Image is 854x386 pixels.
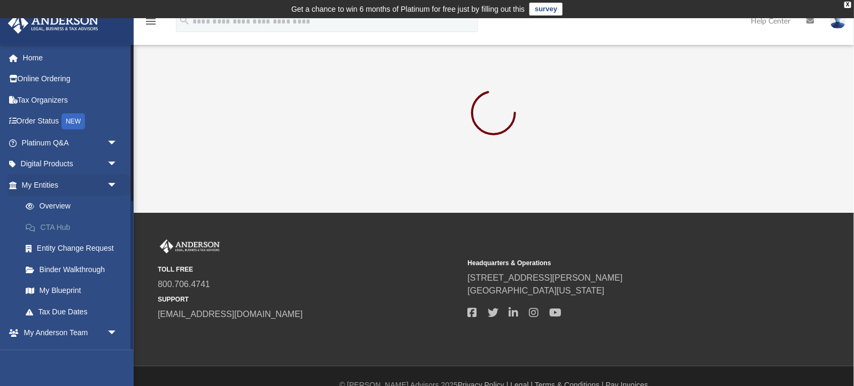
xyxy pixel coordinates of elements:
[158,295,460,304] small: SUPPORT
[158,240,222,253] img: Anderson Advisors Platinum Portal
[15,217,134,238] a: CTA Hub
[529,3,563,16] a: survey
[144,15,157,28] i: menu
[5,13,102,34] img: Anderson Advisors Platinum Portal
[7,89,134,111] a: Tax Organizers
[179,14,190,26] i: search
[15,196,134,217] a: Overview
[144,20,157,28] a: menu
[158,280,210,289] a: 800.706.4741
[291,3,525,16] div: Get a chance to win 6 months of Platinum for free just by filling out this
[7,68,134,90] a: Online Ordering
[107,174,128,196] span: arrow_drop_down
[7,153,134,175] a: Digital Productsarrow_drop_down
[15,238,134,259] a: Entity Change Request
[468,258,771,268] small: Headquarters & Operations
[158,310,303,319] a: [EMAIL_ADDRESS][DOMAIN_NAME]
[107,132,128,154] span: arrow_drop_down
[15,280,128,302] a: My Blueprint
[107,153,128,175] span: arrow_drop_down
[7,47,134,68] a: Home
[844,2,851,8] div: close
[468,286,605,295] a: [GEOGRAPHIC_DATA][US_STATE]
[15,301,134,322] a: Tax Due Dates
[15,259,134,280] a: Binder Walkthrough
[107,322,128,344] span: arrow_drop_down
[7,322,128,344] a: My Anderson Teamarrow_drop_down
[61,113,85,129] div: NEW
[15,343,123,365] a: My Anderson Team
[7,111,134,133] a: Order StatusNEW
[7,174,134,196] a: My Entitiesarrow_drop_down
[830,13,846,29] img: User Pic
[7,132,134,153] a: Platinum Q&Aarrow_drop_down
[158,265,460,274] small: TOLL FREE
[468,273,623,282] a: [STREET_ADDRESS][PERSON_NAME]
